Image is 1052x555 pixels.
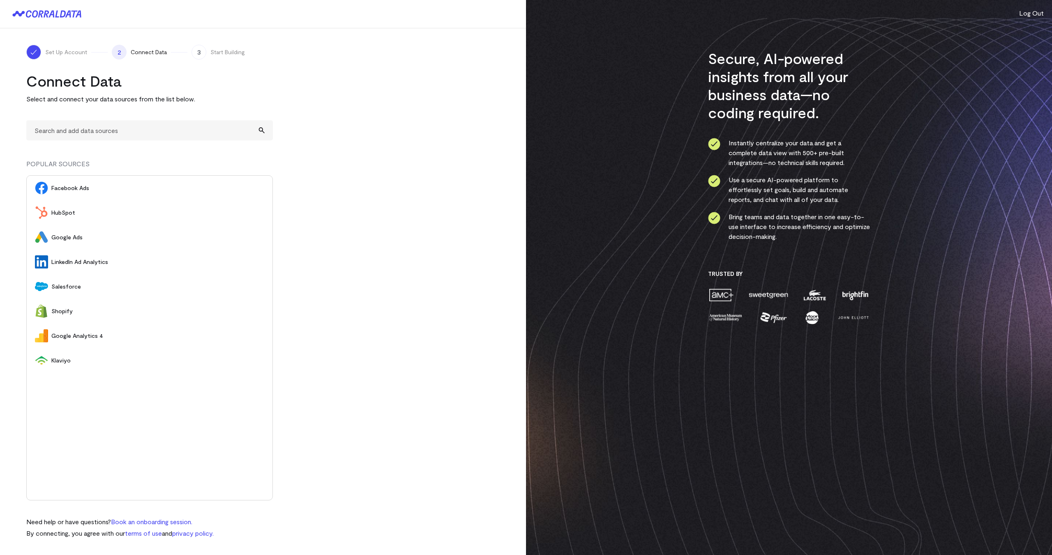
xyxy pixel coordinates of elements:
span: Google Analytics 4 [51,332,264,340]
img: amnh-fc366fa550d3bbd8e1e85a3040e65cc9710d0bea3abcf147aa05e3a03bbbee56.png [708,310,743,325]
h2: Connect Data [26,72,273,90]
span: HubSpot [51,209,264,217]
a: Book an onboarding session. [111,518,192,525]
span: Klaviyo [51,356,264,365]
img: Facebook Ads [35,181,48,195]
img: Salesforce [35,280,48,293]
button: Log Out [1019,8,1044,18]
a: privacy policy. [172,529,214,537]
img: ico-check-circle-0286c843c050abce574082beb609b3a87e49000e2dbcf9c8d101413686918542.svg [708,212,720,224]
img: ico-check-white-f112bc9ae5b8eaea75d262091fbd3bded7988777ca43907c4685e8c0583e79cb.svg [30,48,38,56]
p: Select and connect your data sources from the list below. [26,94,273,104]
input: Search and add data sources [26,120,273,140]
span: LinkedIn Ad Analytics [51,258,264,266]
li: Instantly centralize your data and get a complete data view with 500+ pre-built integrations—no t... [708,138,870,167]
span: Salesforce [51,282,264,291]
img: moon-juice-8ce53f195c39be87c9a230f0550ad6397bce459ce93e102f0ba2bdfd7b7a5226.png [804,310,820,325]
h3: Trusted By [708,270,870,277]
p: Need help or have questions? [26,517,214,527]
img: john-elliott-7c54b8592a34f024266a72de9d15afc68813465291e207b7f02fde802b847052.png [837,310,870,325]
img: sweetgreen-51a9cfd6e7f577b5d2973e4b74db2d3c444f7f1023d7d3914010f7123f825463.png [748,288,789,302]
li: Bring teams and data together in one easy-to-use interface to increase efficiency and optimize de... [708,212,870,241]
img: Shopify [35,305,48,318]
p: By connecting, you agree with our and [26,528,214,538]
span: Google Ads [51,233,264,241]
span: 2 [112,45,127,60]
span: 3 [191,45,206,60]
img: LinkedIn Ad Analytics [35,255,48,268]
img: Google Analytics 4 [35,329,48,342]
span: Connect Data [131,48,167,56]
img: Google Ads [35,231,48,244]
img: Klaviyo [35,354,48,367]
h3: Secure, AI-powered insights from all your business data—no coding required. [708,49,870,122]
span: Facebook Ads [51,184,264,192]
div: POPULAR SOURCES [26,159,273,175]
span: Set Up Account [45,48,87,56]
img: brightfin-814104a60bf555cbdbde4872c1947232c4c7b64b86a6714597b672683d806f7b.png [840,288,870,302]
img: amc-451ba355745a1e68da4dd692ff574243e675d7a235672d558af61b69e36ec7f3.png [708,288,734,302]
img: ico-check-circle-0286c843c050abce574082beb609b3a87e49000e2dbcf9c8d101413686918542.svg [708,138,720,150]
li: Use a secure AI-powered platform to effortlessly set goals, build and automate reports, and chat ... [708,175,870,204]
span: Start Building [210,48,245,56]
span: Shopify [51,307,264,315]
img: pfizer-ec50623584d330049e431703d0cb127f675ce31f452716a68c3f54c01096e829.png [759,310,788,325]
a: terms of use [125,529,162,537]
img: lacoste-ee8d7bb45e342e37306c36566003b9a215fb06da44313bcf359925cbd6d27eb6.png [803,288,827,302]
img: HubSpot [35,206,48,219]
img: ico-check-circle-0286c843c050abce574082beb609b3a87e49000e2dbcf9c8d101413686918542.svg [708,175,720,187]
